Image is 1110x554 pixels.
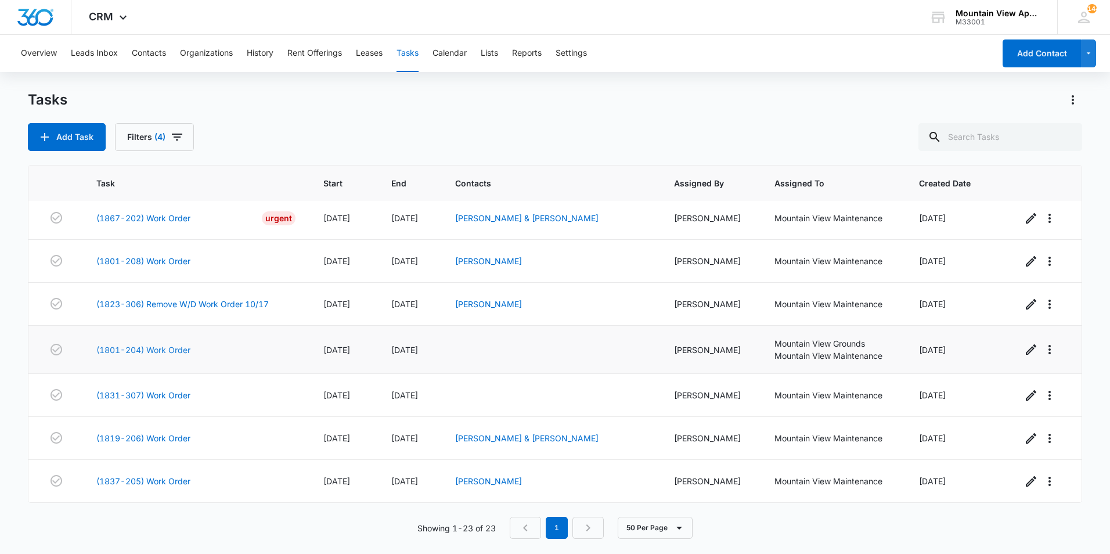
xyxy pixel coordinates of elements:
a: (1867-202) Work Order [96,212,190,224]
button: Settings [556,35,587,72]
span: [DATE] [919,345,946,355]
span: [DATE] [323,390,350,400]
span: [DATE] [919,476,946,486]
span: [DATE] [323,345,350,355]
span: Assigned By [674,177,730,189]
span: [DATE] [391,476,418,486]
a: [PERSON_NAME] [455,299,522,309]
a: (1801-208) Work Order [96,255,190,267]
span: [DATE] [919,256,946,266]
div: Mountain View Maintenance [774,212,891,224]
span: [DATE] [919,433,946,443]
div: notifications count [1087,4,1097,13]
div: account name [956,9,1040,18]
div: Urgent [262,211,295,225]
span: Assigned To [774,177,874,189]
p: Showing 1-23 of 23 [417,522,496,534]
a: (1819-206) Work Order [96,432,190,444]
span: [DATE] [323,433,350,443]
span: [DATE] [323,299,350,309]
span: 144 [1087,4,1097,13]
button: Overview [21,35,57,72]
button: Organizations [180,35,233,72]
span: Contacts [455,177,629,189]
div: [PERSON_NAME] [674,298,747,310]
span: (4) [154,133,165,141]
div: Mountain View Maintenance [774,432,891,444]
a: (1837-205) Work Order [96,475,190,487]
div: Mountain View Maintenance [774,389,891,401]
div: account id [956,18,1040,26]
nav: Pagination [510,517,604,539]
button: Contacts [132,35,166,72]
div: [PERSON_NAME] [674,475,747,487]
div: Mountain View Maintenance [774,255,891,267]
button: Filters(4) [115,123,194,151]
button: Reports [512,35,542,72]
input: Search Tasks [918,123,1082,151]
div: Mountain View Maintenance [774,350,891,362]
div: [PERSON_NAME] [674,389,747,401]
div: Mountain View Grounds [774,337,891,350]
span: Created Date [919,177,976,189]
a: (1823-306) Remove W/D Work Order 10/17 [96,298,269,310]
span: [DATE] [391,299,418,309]
h1: Tasks [28,91,67,109]
span: [DATE] [323,213,350,223]
span: [DATE] [391,345,418,355]
span: Start [323,177,347,189]
a: (1831-307) Work Order [96,389,190,401]
button: Leads Inbox [71,35,118,72]
div: Mountain View Maintenance [774,475,891,487]
span: End [391,177,410,189]
a: [PERSON_NAME] & [PERSON_NAME] [455,213,599,223]
div: [PERSON_NAME] [674,255,747,267]
button: Calendar [433,35,467,72]
span: [DATE] [323,256,350,266]
span: [DATE] [391,256,418,266]
button: Lists [481,35,498,72]
button: Add Task [28,123,106,151]
div: [PERSON_NAME] [674,344,747,356]
button: Add Contact [1003,39,1081,67]
div: [PERSON_NAME] [674,212,747,224]
span: [DATE] [919,299,946,309]
span: [DATE] [919,213,946,223]
span: CRM [89,10,113,23]
span: [DATE] [919,390,946,400]
span: [DATE] [391,390,418,400]
div: [PERSON_NAME] [674,432,747,444]
em: 1 [546,517,568,539]
button: Actions [1064,91,1082,109]
a: (1801-204) Work Order [96,344,190,356]
span: [DATE] [391,433,418,443]
a: [PERSON_NAME] & [PERSON_NAME] [455,433,599,443]
div: Mountain View Maintenance [774,298,891,310]
button: Rent Offerings [287,35,342,72]
a: [PERSON_NAME] [455,476,522,486]
span: [DATE] [391,213,418,223]
button: Leases [356,35,383,72]
span: Task [96,177,279,189]
span: [DATE] [323,476,350,486]
button: Tasks [397,35,419,72]
a: [PERSON_NAME] [455,256,522,266]
button: 50 Per Page [618,517,693,539]
button: History [247,35,273,72]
